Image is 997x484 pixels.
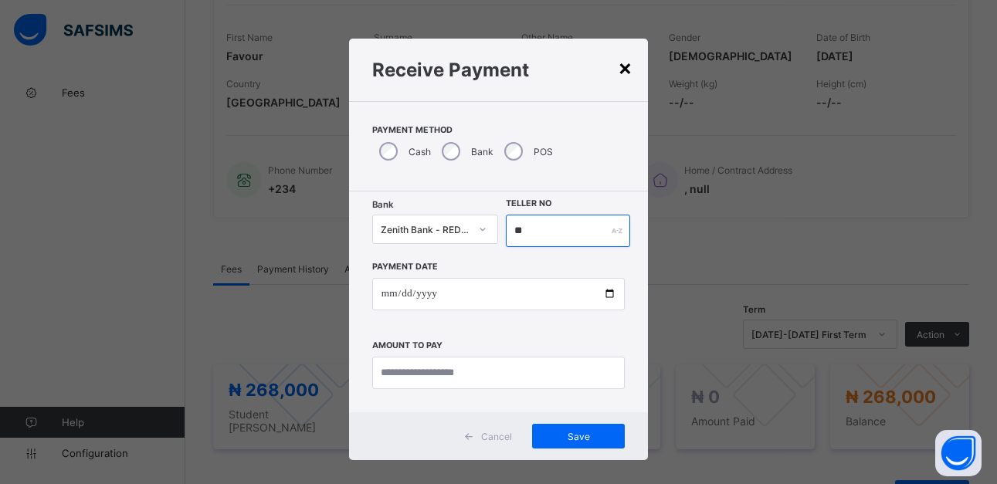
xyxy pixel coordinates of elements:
[372,199,393,210] span: Bank
[935,430,982,476] button: Open asap
[618,54,632,80] div: ×
[534,146,553,157] label: POS
[372,262,438,272] label: Payment Date
[471,146,493,157] label: Bank
[506,198,551,208] label: Teller No
[372,125,625,135] span: Payment Method
[381,224,470,235] div: Zenith Bank - REDEEMER TEAP INTERNATIONAL SCHOOL LTD
[481,431,512,442] span: Cancel
[409,146,431,157] label: Cash
[544,431,613,442] span: Save
[372,59,625,81] h1: Receive Payment
[372,340,443,350] label: Amount to pay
